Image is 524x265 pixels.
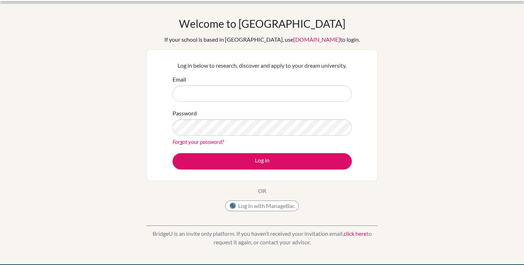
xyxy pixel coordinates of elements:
[173,153,352,170] button: Log in
[146,229,378,246] p: BridgeU is an invite only platform. If you haven’t received your invitation email, to request it ...
[258,187,266,195] p: OR
[164,35,360,44] div: If your school is based in [GEOGRAPHIC_DATA], use to login.
[344,230,366,237] a: click here
[173,61,352,70] p: Log in below to research, discover and apply to your dream university.
[173,75,186,84] label: Email
[173,109,197,118] label: Password
[293,36,340,43] a: [DOMAIN_NAME]
[179,17,345,30] h1: Welcome to [GEOGRAPHIC_DATA]
[173,138,224,145] a: Forgot your password?
[225,201,299,211] button: Log in with ManageBac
